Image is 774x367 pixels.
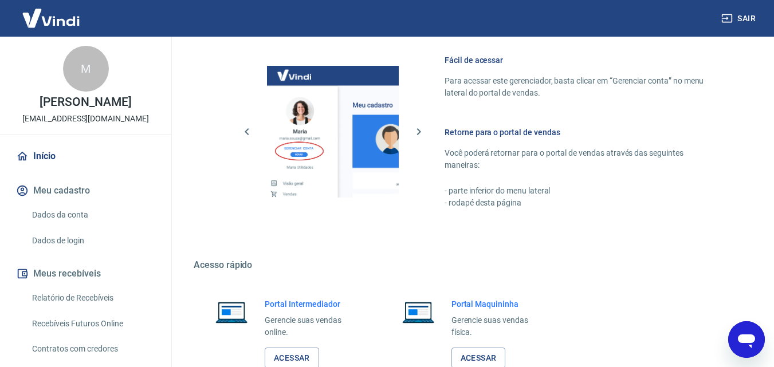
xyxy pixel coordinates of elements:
div: M [63,46,109,92]
p: - parte inferior do menu lateral [445,185,719,197]
a: Dados de login [27,229,158,252]
h6: Portal Maquininha [451,298,547,310]
button: Meu cadastro [14,178,158,203]
a: Relatório de Recebíveis [27,286,158,310]
a: Início [14,144,158,169]
a: Recebíveis Futuros Online [27,312,158,336]
iframe: Botão para abrir a janela de mensagens, conversa em andamento [728,321,765,358]
p: [PERSON_NAME] [40,96,131,108]
button: Meus recebíveis [14,261,158,286]
img: Imagem de um notebook aberto [394,298,442,326]
img: Imagem de um notebook aberto [207,298,256,326]
button: Sair [719,8,760,29]
h6: Portal Intermediador [265,298,360,310]
p: Gerencie suas vendas online. [265,314,360,338]
img: Imagem da dashboard mostrando o botão de gerenciar conta na sidebar no lado esquerdo [267,66,399,198]
a: Dados da conta [27,203,158,227]
p: Você poderá retornar para o portal de vendas através das seguintes maneiras: [445,147,719,171]
p: Para acessar este gerenciador, basta clicar em “Gerenciar conta” no menu lateral do portal de ven... [445,75,719,99]
p: Gerencie suas vendas física. [451,314,547,338]
h5: Acesso rápido [194,259,747,271]
h6: Fácil de acessar [445,54,719,66]
p: [EMAIL_ADDRESS][DOMAIN_NAME] [22,113,149,125]
a: Contratos com credores [27,337,158,361]
img: Vindi [14,1,88,35]
p: - rodapé desta página [445,197,719,209]
h6: Retorne para o portal de vendas [445,127,719,138]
